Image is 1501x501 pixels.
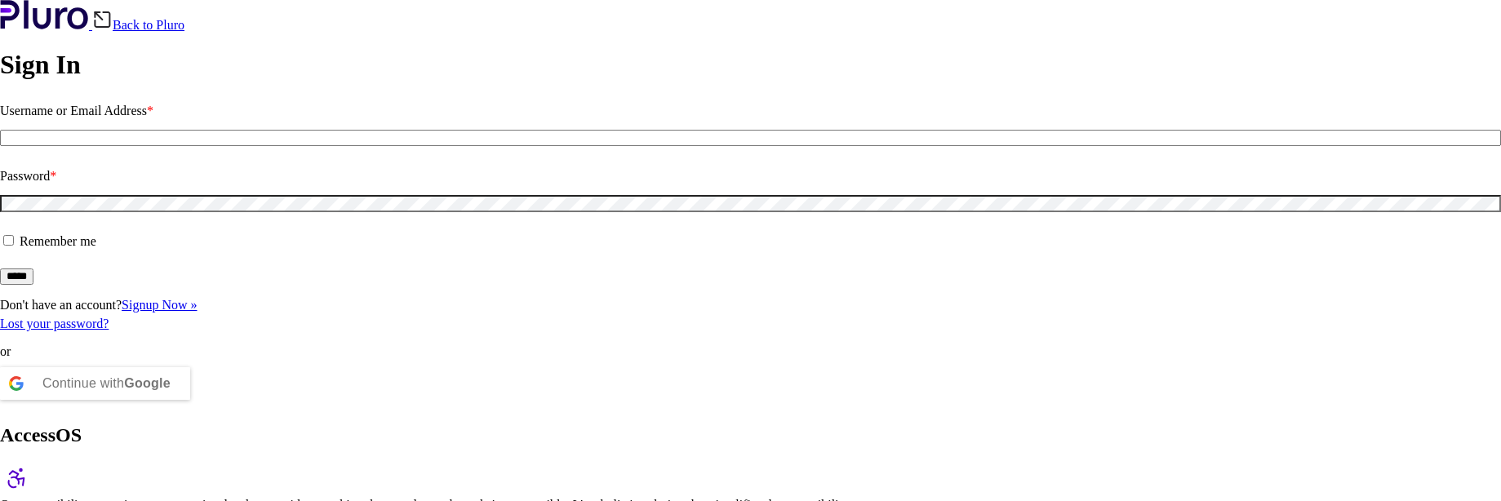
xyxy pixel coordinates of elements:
img: Back icon [92,10,113,29]
a: Signup Now » [122,298,197,312]
input: Remember me [3,235,14,246]
div: Continue with [42,367,171,400]
b: Google [124,376,171,390]
a: Back to Pluro [92,18,184,32]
